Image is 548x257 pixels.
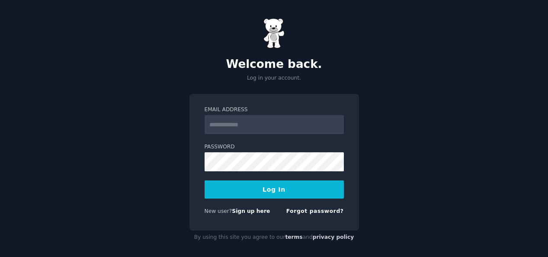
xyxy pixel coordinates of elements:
[205,143,344,151] label: Password
[263,18,285,48] img: Gummy Bear
[205,208,232,214] span: New user?
[189,58,359,71] h2: Welcome back.
[205,180,344,199] button: Log In
[189,231,359,244] div: By using this site you agree to our and
[189,74,359,82] p: Log in your account.
[286,208,344,214] a: Forgot password?
[313,234,354,240] a: privacy policy
[205,106,344,114] label: Email Address
[232,208,270,214] a: Sign up here
[285,234,302,240] a: terms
